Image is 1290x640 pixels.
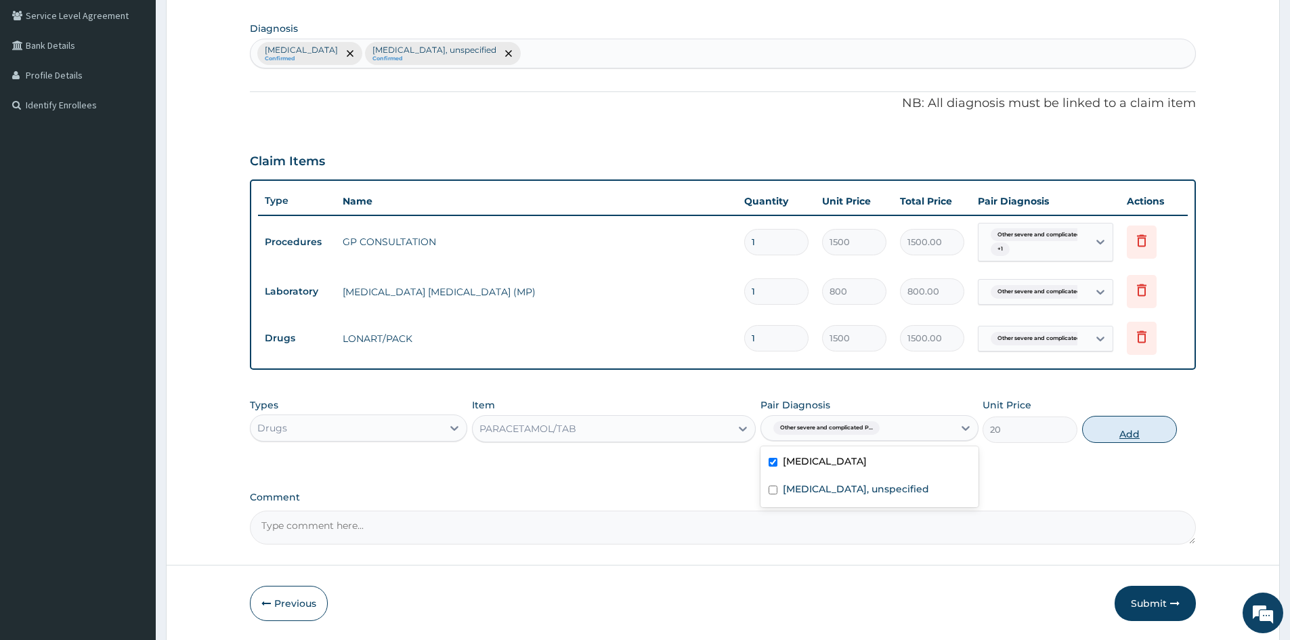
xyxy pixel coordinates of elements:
[265,45,338,56] p: [MEDICAL_DATA]
[258,188,336,213] th: Type
[737,188,815,215] th: Quantity
[336,228,737,255] td: GP CONSULTATION
[265,56,338,62] small: Confirmed
[372,56,496,62] small: Confirmed
[479,422,576,435] div: PARACETAMOL/TAB
[336,188,737,215] th: Name
[472,398,495,412] label: Item
[372,45,496,56] p: [MEDICAL_DATA], unspecified
[336,325,737,352] td: LONART/PACK
[258,230,336,255] td: Procedures
[250,400,278,411] label: Types
[991,285,1097,299] span: Other severe and complicated P...
[250,586,328,621] button: Previous
[991,228,1097,242] span: Other severe and complicated P...
[773,421,880,435] span: Other severe and complicated P...
[250,95,1196,112] p: NB: All diagnosis must be linked to a claim item
[79,171,187,307] span: We're online!
[893,188,971,215] th: Total Price
[7,370,258,417] textarea: Type your message and hit 'Enter'
[1120,188,1188,215] th: Actions
[344,47,356,60] span: remove selection option
[971,188,1120,215] th: Pair Diagnosis
[991,242,1010,256] span: + 1
[1115,586,1196,621] button: Submit
[250,22,298,35] label: Diagnosis
[815,188,893,215] th: Unit Price
[25,68,55,102] img: d_794563401_company_1708531726252_794563401
[250,154,325,169] h3: Claim Items
[1082,416,1177,443] button: Add
[760,398,830,412] label: Pair Diagnosis
[502,47,515,60] span: remove selection option
[336,278,737,305] td: [MEDICAL_DATA] [MEDICAL_DATA] (MP)
[783,454,867,468] label: [MEDICAL_DATA]
[258,279,336,304] td: Laboratory
[991,332,1097,345] span: Other severe and complicated P...
[257,421,287,435] div: Drugs
[783,482,929,496] label: [MEDICAL_DATA], unspecified
[258,326,336,351] td: Drugs
[222,7,255,39] div: Minimize live chat window
[70,76,228,93] div: Chat with us now
[250,492,1196,503] label: Comment
[983,398,1031,412] label: Unit Price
